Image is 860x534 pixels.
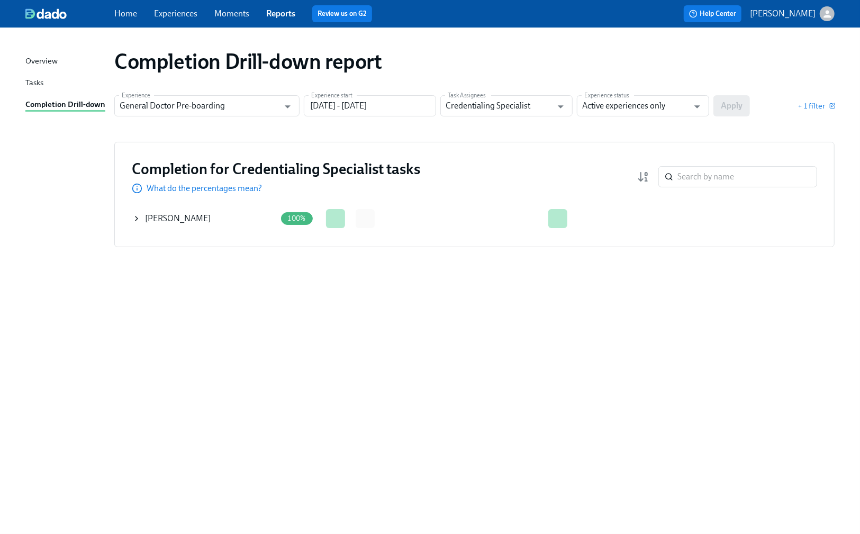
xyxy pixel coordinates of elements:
button: Review us on G2 [312,5,372,22]
div: Tasks [25,77,43,90]
a: Experiences [154,8,197,19]
a: Home [114,8,137,19]
p: [PERSON_NAME] [750,8,816,20]
div: [PERSON_NAME] [132,208,276,229]
input: Search by name [677,166,817,187]
a: Overview [25,55,106,68]
a: dado [25,8,114,19]
span: [PERSON_NAME] [145,213,211,223]
button: Open [689,98,705,115]
h1: Completion Drill-down report [114,49,382,74]
a: Completion Drill-down [25,98,106,112]
button: Open [279,98,296,115]
p: What do the percentages mean? [147,183,262,194]
h3: Completion for Credentialing Specialist tasks [132,159,420,178]
div: Completion Drill-down [25,98,105,112]
button: Open [553,98,569,115]
a: Moments [214,8,249,19]
button: + 1 filter [798,101,835,111]
a: Reports [266,8,295,19]
a: Tasks [25,77,106,90]
div: Overview [25,55,58,68]
a: Review us on G2 [318,8,367,19]
svg: Completion rate (low to high) [637,170,650,183]
button: [PERSON_NAME] [750,6,835,21]
button: Help Center [684,5,741,22]
span: 100% [282,214,312,222]
img: dado [25,8,67,19]
span: Help Center [689,8,736,19]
